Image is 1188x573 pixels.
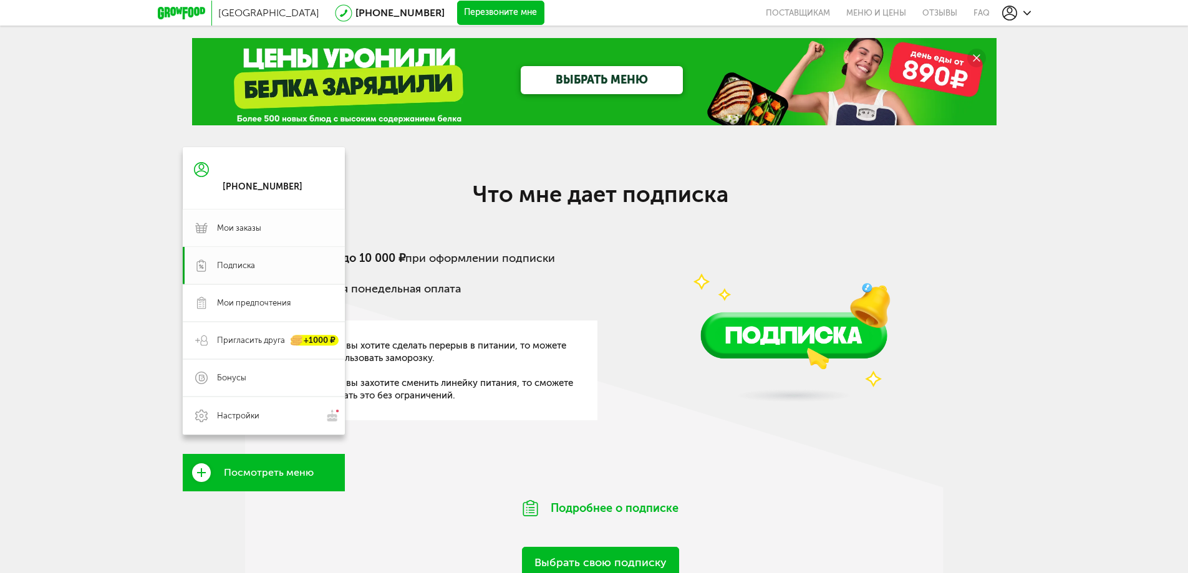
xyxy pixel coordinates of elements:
[218,7,319,19] span: [GEOGRAPHIC_DATA]
[223,181,302,193] div: [PHONE_NUMBER]
[183,454,345,491] a: Посмотреть меню
[224,467,314,478] span: Посмотреть меню
[217,372,246,383] span: Бонусы
[183,247,345,284] a: Подписка
[183,397,345,435] a: Настройки
[183,359,345,397] a: Бонусы
[217,410,259,421] span: Настройки
[183,209,345,247] a: Мои заказы
[323,339,579,402] span: Если вы хотите сделать перерыв в питании, то можете использовать заморозку. Если вы захотите смен...
[457,1,544,26] button: Перезвоните мне
[217,297,291,309] span: Мои предпочтения
[351,181,850,208] h2: Что мне дает подписка
[355,7,445,19] a: [PHONE_NUMBER]
[217,260,255,271] span: Подписка
[342,251,405,265] b: до 10 000 ₽
[217,223,261,234] span: Мои заказы
[488,484,713,532] div: Подробнее о подписке
[521,66,683,94] a: ВЫБРАТЬ МЕНЮ
[291,335,339,346] div: +1000 ₽
[303,282,461,296] span: Удобная понедельная оплата
[183,284,345,322] a: Мои предпочтения
[217,335,285,346] span: Пригласить друга
[303,251,555,265] span: Скидку при оформлении подписки
[183,322,345,359] a: Пригласить друга +1000 ₽
[660,180,928,416] img: vUQQD42TP1CeN4SU.png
